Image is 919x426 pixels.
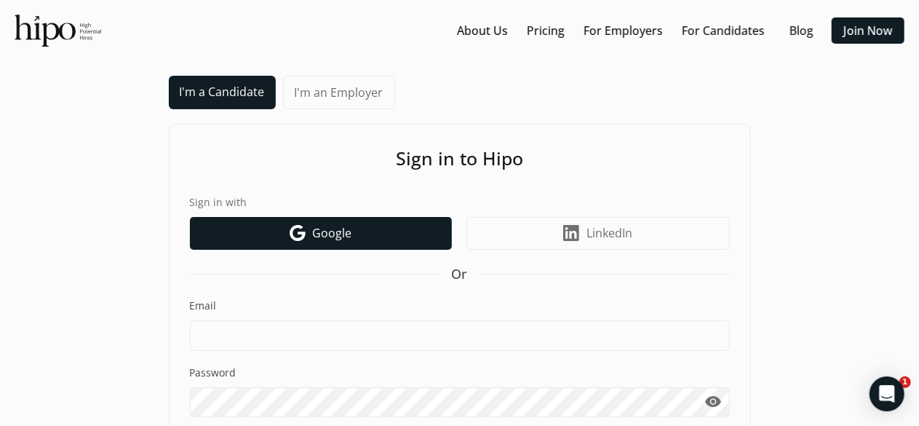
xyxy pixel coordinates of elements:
[283,76,395,109] a: I'm an Employer
[697,387,730,417] button: visibility
[899,376,911,388] span: 1
[466,217,730,250] a: LinkedIn
[778,17,824,44] button: Blog
[789,22,813,39] a: Blog
[313,224,352,242] span: Google
[169,76,276,109] a: I'm a Candidate
[190,366,730,380] label: Password
[832,17,904,44] button: Join Now
[451,17,514,44] button: About Us
[190,217,452,250] a: Google
[578,17,669,44] button: For Employers
[584,22,663,39] a: For Employers
[843,22,893,39] a: Join Now
[586,224,632,242] span: LinkedIn
[190,194,730,210] label: Sign in with
[682,22,765,39] a: For Candidates
[521,17,570,44] button: Pricing
[676,17,771,44] button: For Candidates
[452,264,468,284] span: Or
[15,15,101,47] img: official-logo
[704,393,722,411] span: visibility
[190,299,730,313] label: Email
[457,22,508,39] a: About Us
[527,22,565,39] a: Pricing
[870,376,904,411] div: Open Intercom Messenger
[190,145,730,173] h1: Sign in to Hipo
